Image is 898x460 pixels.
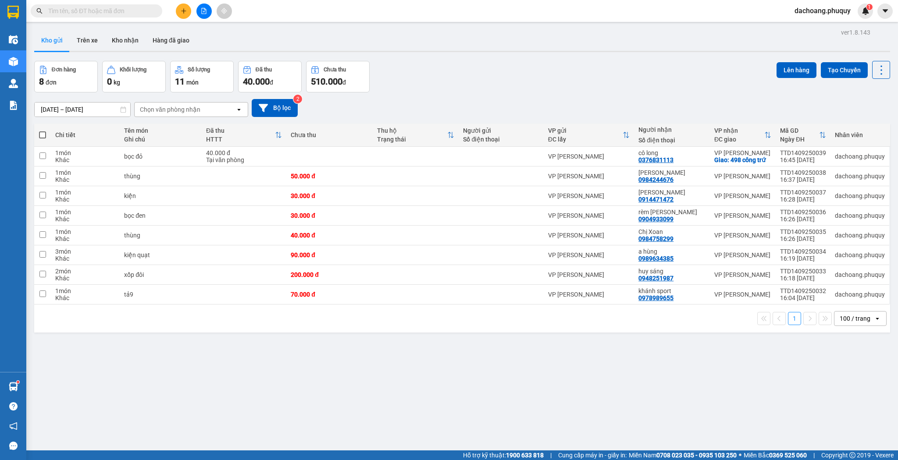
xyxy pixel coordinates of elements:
[270,79,273,86] span: đ
[256,67,272,73] div: Đã thu
[206,156,282,163] div: Tại văn phòng
[34,61,98,92] button: Đơn hàng8đơn
[124,291,197,298] div: tả9
[714,251,771,258] div: VP [PERSON_NAME]
[769,452,807,459] strong: 0369 525 060
[780,196,826,203] div: 16:28 [DATE]
[835,131,885,138] div: Nhân viên
[835,291,885,298] div: dachoang.phuquy
[463,450,544,460] span: Hỗ trợ kỹ thuật:
[291,291,368,298] div: 70.000 đ
[841,28,870,37] div: ver 1.8.143
[291,232,368,239] div: 40.000 đ
[780,176,826,183] div: 16:37 [DATE]
[9,402,18,410] span: question-circle
[202,124,286,147] th: Toggle SortBy
[124,173,197,180] div: thùng
[780,268,826,275] div: TTD1409250033
[550,450,552,460] span: |
[638,149,706,156] div: cô long
[780,248,826,255] div: TTD1409250034
[55,235,115,242] div: Khác
[548,251,630,258] div: VP [PERSON_NAME]
[55,189,115,196] div: 1 món
[17,381,19,383] sup: 1
[221,8,227,14] span: aim
[776,124,830,147] th: Toggle SortBy
[835,232,885,239] div: dachoang.phuquy
[120,67,146,73] div: Khối lượng
[813,450,815,460] span: |
[638,196,673,203] div: 0914471472
[124,232,197,239] div: thùng
[114,79,120,86] span: kg
[102,61,166,92] button: Khối lượng0kg
[206,149,282,156] div: 40.000 đ
[548,291,630,298] div: VP [PERSON_NAME]
[124,192,197,199] div: kiện
[714,149,771,156] div: VP [PERSON_NAME]
[835,192,885,199] div: dachoang.phuquy
[377,136,448,143] div: Trạng thái
[55,216,115,223] div: Khác
[835,173,885,180] div: dachoang.phuquy
[638,268,706,275] div: huy sáng
[373,124,459,147] th: Toggle SortBy
[714,271,771,278] div: VP [PERSON_NAME]
[291,271,368,278] div: 200.000 đ
[70,30,105,51] button: Trên xe
[780,156,826,163] div: 16:45 [DATE]
[35,103,130,117] input: Select a date range.
[146,30,196,51] button: Hàng đã giao
[170,61,234,92] button: Số lượng11món
[638,294,673,301] div: 0978989655
[124,136,197,143] div: Ghi chú
[788,5,858,16] span: dachoang.phuquy
[55,209,115,216] div: 1 món
[780,235,826,242] div: 16:26 [DATE]
[55,149,115,156] div: 1 món
[55,131,115,138] div: Chi tiết
[638,176,673,183] div: 0984244676
[140,105,200,114] div: Chọn văn phòng nhận
[780,287,826,294] div: TTD1409250032
[463,127,539,134] div: Người gửi
[55,176,115,183] div: Khác
[638,228,706,235] div: Chị Xoan
[548,127,623,134] div: VP gửi
[291,212,368,219] div: 30.000 đ
[186,79,199,86] span: món
[342,79,346,86] span: đ
[293,95,302,103] sup: 2
[638,287,706,294] div: khánh sport
[835,271,885,278] div: dachoang.phuquy
[9,422,18,430] span: notification
[196,4,212,19] button: file-add
[739,453,741,457] span: ⚪️
[638,126,706,133] div: Người nhận
[780,209,826,216] div: TTD1409250036
[788,312,801,325] button: 1
[48,6,152,16] input: Tìm tên, số ĐT hoặc mã đơn
[252,99,298,117] button: Bộ lọc
[548,173,630,180] div: VP [PERSON_NAME]
[638,248,706,255] div: a hùng
[874,315,881,322] svg: open
[638,235,673,242] div: 0984758299
[124,271,197,278] div: xốp đôi
[638,209,706,216] div: rèm Hưng Thịnh
[217,4,232,19] button: aim
[780,275,826,282] div: 16:18 [DATE]
[868,4,871,10] span: 1
[638,255,673,262] div: 0989634385
[548,212,630,219] div: VP [PERSON_NAME]
[780,149,826,156] div: TTD1409250039
[55,255,115,262] div: Khác
[780,255,826,262] div: 16:19 [DATE]
[638,137,706,144] div: Số điện thoại
[714,173,771,180] div: VP [PERSON_NAME]
[780,169,826,176] div: TTD1409250038
[656,452,737,459] strong: 0708 023 035 - 0935 103 250
[176,4,191,19] button: plus
[544,124,634,147] th: Toggle SortBy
